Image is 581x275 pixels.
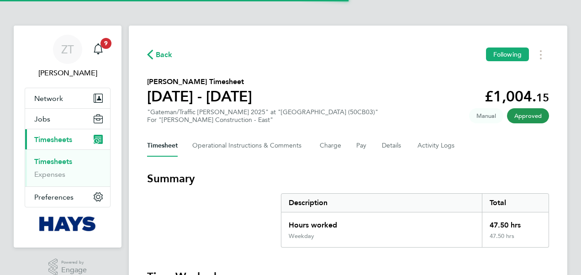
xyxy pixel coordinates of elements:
[25,149,110,186] div: Timesheets
[25,109,110,129] button: Jobs
[34,157,72,166] a: Timesheets
[482,233,549,247] div: 47.50 hrs
[25,88,110,108] button: Network
[281,212,482,233] div: Hours worked
[100,38,111,49] span: 9
[34,94,63,103] span: Network
[486,48,529,61] button: Following
[25,187,110,207] button: Preferences
[320,135,342,157] button: Charge
[156,49,173,60] span: Back
[482,194,549,212] div: Total
[34,115,50,123] span: Jobs
[34,170,65,179] a: Expenses
[89,35,107,64] a: 9
[147,116,378,124] div: For "[PERSON_NAME] Construction - East"
[289,233,314,240] div: Weekday
[485,88,549,105] app-decimal: £1,004.
[14,26,121,248] nav: Main navigation
[147,49,173,60] button: Back
[34,193,74,201] span: Preferences
[34,135,72,144] span: Timesheets
[382,135,403,157] button: Details
[493,50,522,58] span: Following
[25,68,111,79] span: Zack Thurgood
[536,91,549,104] span: 15
[147,171,549,186] h3: Summary
[192,135,305,157] button: Operational Instructions & Comments
[25,217,111,231] a: Go to home page
[147,135,178,157] button: Timesheet
[39,217,96,231] img: hays-logo-retina.png
[61,43,74,55] span: ZT
[147,87,252,106] h1: [DATE] - [DATE]
[356,135,367,157] button: Pay
[281,194,482,212] div: Description
[61,259,87,266] span: Powered by
[25,129,110,149] button: Timesheets
[533,48,549,62] button: Timesheets Menu
[25,35,111,79] a: ZT[PERSON_NAME]
[281,193,549,248] div: Summary
[507,108,549,123] span: This timesheet has been approved.
[417,135,456,157] button: Activity Logs
[147,108,378,124] div: "Gateman/Traffic [PERSON_NAME] 2025" at "[GEOGRAPHIC_DATA] (50CB03)"
[61,266,87,274] span: Engage
[482,212,549,233] div: 47.50 hrs
[147,76,252,87] h2: [PERSON_NAME] Timesheet
[469,108,503,123] span: This timesheet was manually created.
